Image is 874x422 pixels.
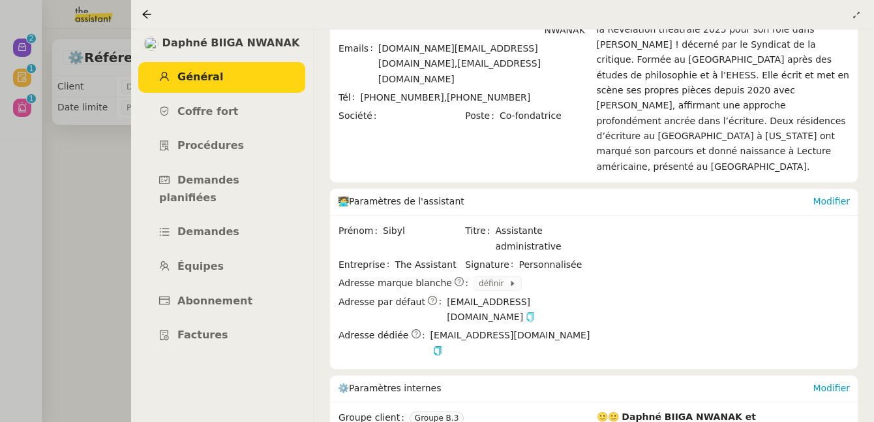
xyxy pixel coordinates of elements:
span: Entreprise [339,257,395,272]
span: Co-fondatrice [500,108,591,123]
span: Prénom [339,223,383,238]
span: définir [479,277,509,290]
span: [EMAIL_ADDRESS][DOMAIN_NAME] [378,58,541,84]
span: Demandes planifiées [159,174,239,204]
span: Procédures [177,139,244,152]
a: Équipes [138,252,305,282]
span: Adresse marque blanche [339,276,452,291]
span: [EMAIL_ADDRESS][DOMAIN_NAME] [447,295,590,325]
span: Paramètres internes [349,383,441,393]
span: [EMAIL_ADDRESS][DOMAIN_NAME] [430,328,591,359]
span: Sibyl [383,223,464,238]
span: Tél [339,90,360,105]
span: Assistante administrative [496,223,591,254]
a: Procédures [138,131,305,161]
a: Demandes planifiées [138,165,305,213]
a: Abonnement [138,286,305,317]
span: Signature [465,257,519,272]
span: [PHONE_NUMBER] [447,92,530,103]
span: Société [339,108,382,123]
span: Adresse par défaut [339,295,425,310]
div: [PERSON_NAME] est comédienne, lauréate du Prix de la Révélation théâtrale 2025 pour son rôle dans... [597,7,851,174]
span: Demandes [177,225,239,238]
span: The Assistant [395,257,464,272]
span: Équipes [177,260,224,272]
a: Demandes [138,217,305,248]
span: Coffre fort [177,105,239,118]
span: Adresse dédiée [339,328,408,343]
a: Général [138,62,305,93]
span: Poste [465,108,500,123]
span: Emails [339,41,378,87]
img: users%2FKPVW5uJ7nAf2BaBJPZnFMauzfh73%2Favatar%2FDigitalCollectionThumbnailHandler.jpeg [144,37,158,51]
span: Personnalisée [519,257,582,272]
div: 🧑‍💻 [338,189,813,215]
a: Modifier [813,383,850,393]
a: Modifier [813,196,850,206]
span: Paramètres de l'assistant [349,196,464,206]
span: Daphné BIIGA NWANAK [162,35,300,52]
span: Factures [177,329,228,341]
span: Général [177,71,223,83]
a: Coffre fort [138,97,305,127]
span: Titre [465,223,495,254]
span: [PHONE_NUMBER], [360,92,447,103]
span: [DOMAIN_NAME][EMAIL_ADDRESS][DOMAIN_NAME], [378,43,538,69]
div: ⚙️ [338,376,813,402]
span: Abonnement [177,295,252,307]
